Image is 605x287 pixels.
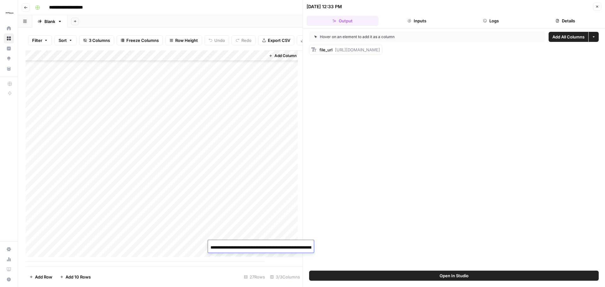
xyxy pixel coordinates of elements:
[266,52,299,60] button: Add Column
[320,47,332,52] span: file_url
[214,37,225,43] span: Undo
[55,35,77,45] button: Sort
[455,16,527,26] button: Logs
[4,7,15,19] img: LegalZoom Logo
[32,37,42,43] span: Filter
[4,23,14,33] a: Home
[549,32,588,42] button: Add All Columns
[529,16,601,26] button: Details
[165,35,202,45] button: Row Height
[4,43,14,54] a: Insights
[241,37,251,43] span: Redo
[381,16,453,26] button: Inputs
[32,15,67,28] a: Blank
[89,37,110,43] span: 3 Columns
[552,34,585,40] span: Add All Columns
[4,33,14,43] a: Browse
[335,47,380,52] span: [URL][DOMAIN_NAME]
[268,37,290,43] span: Export CSV
[307,16,378,26] button: Output
[258,35,294,45] button: Export CSV
[28,35,52,45] button: Filter
[4,54,14,64] a: Opportunities
[56,272,95,282] button: Add 10 Rows
[232,35,256,45] button: Redo
[26,272,56,282] button: Add Row
[205,35,229,45] button: Undo
[440,273,469,279] span: Open In Studio
[66,274,91,280] span: Add 10 Rows
[309,271,599,281] button: Open In Studio
[175,37,198,43] span: Row Height
[241,272,268,282] div: 27 Rows
[4,254,14,264] a: Usage
[4,264,14,274] a: Learning Hub
[274,53,297,59] span: Add Column
[4,5,14,21] button: Workspace: LegalZoom
[4,64,14,74] a: Your Data
[79,35,114,45] button: 3 Columns
[35,274,52,280] span: Add Row
[44,18,55,25] div: Blank
[268,272,302,282] div: 3/3 Columns
[4,274,14,284] button: Help + Support
[4,244,14,254] a: Settings
[126,37,159,43] span: Freeze Columns
[117,35,163,45] button: Freeze Columns
[59,37,67,43] span: Sort
[307,3,342,10] div: [DATE] 12:33 PM
[314,34,467,40] div: Hover on an element to add it as a column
